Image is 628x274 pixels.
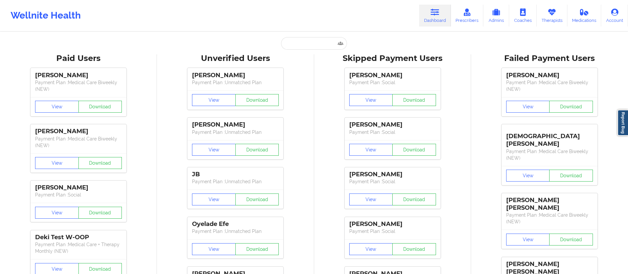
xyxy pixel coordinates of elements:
[549,234,593,246] button: Download
[349,72,436,79] div: [PERSON_NAME]
[349,193,393,205] button: View
[35,101,79,113] button: View
[192,72,279,79] div: [PERSON_NAME]
[506,196,593,212] div: [PERSON_NAME] [PERSON_NAME]
[78,101,122,113] button: Download
[451,5,484,27] a: Prescribers
[235,94,279,106] button: Download
[78,157,122,169] button: Download
[35,184,122,192] div: [PERSON_NAME]
[617,110,628,136] a: Report Bug
[392,144,436,156] button: Download
[35,72,122,79] div: [PERSON_NAME]
[476,53,623,64] div: Failed Payment Users
[349,178,436,185] p: Payment Plan : Social
[35,234,122,241] div: Deki Test W-OOP
[601,5,628,27] a: Account
[192,228,279,235] p: Payment Plan : Unmatched Plan
[192,243,236,255] button: View
[319,53,466,64] div: Skipped Payment Users
[506,72,593,79] div: [PERSON_NAME]
[78,207,122,219] button: Download
[35,192,122,198] p: Payment Plan : Social
[35,157,79,169] button: View
[192,79,279,86] p: Payment Plan : Unmatched Plan
[349,144,393,156] button: View
[192,171,279,178] div: JB
[392,243,436,255] button: Download
[349,121,436,129] div: [PERSON_NAME]
[419,5,451,27] a: Dashboard
[506,101,550,113] button: View
[549,101,593,113] button: Download
[506,128,593,148] div: [DEMOGRAPHIC_DATA][PERSON_NAME]
[192,178,279,185] p: Payment Plan : Unmatched Plan
[392,94,436,106] button: Download
[35,128,122,135] div: [PERSON_NAME]
[235,193,279,205] button: Download
[483,5,509,27] a: Admins
[549,170,593,182] button: Download
[192,193,236,205] button: View
[506,212,593,225] p: Payment Plan : Medical Care Biweekly (NEW)
[506,170,550,182] button: View
[349,220,436,228] div: [PERSON_NAME]
[192,129,279,136] p: Payment Plan : Unmatched Plan
[235,144,279,156] button: Download
[192,220,279,228] div: Oyelade Efe
[349,94,393,106] button: View
[349,243,393,255] button: View
[35,207,79,219] button: View
[506,234,550,246] button: View
[349,228,436,235] p: Payment Plan : Social
[235,243,279,255] button: Download
[349,129,436,136] p: Payment Plan : Social
[537,5,567,27] a: Therapists
[349,171,436,178] div: [PERSON_NAME]
[392,193,436,205] button: Download
[35,79,122,92] p: Payment Plan : Medical Care Biweekly (NEW)
[35,241,122,254] p: Payment Plan : Medical Care + Therapy Monthly (NEW)
[162,53,309,64] div: Unverified Users
[506,148,593,161] p: Payment Plan : Medical Care Biweekly (NEW)
[506,79,593,92] p: Payment Plan : Medical Care Biweekly (NEW)
[567,5,602,27] a: Medications
[509,5,537,27] a: Coaches
[5,53,152,64] div: Paid Users
[349,79,436,86] p: Payment Plan : Social
[192,94,236,106] button: View
[192,144,236,156] button: View
[192,121,279,129] div: [PERSON_NAME]
[35,136,122,149] p: Payment Plan : Medical Care Biweekly (NEW)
